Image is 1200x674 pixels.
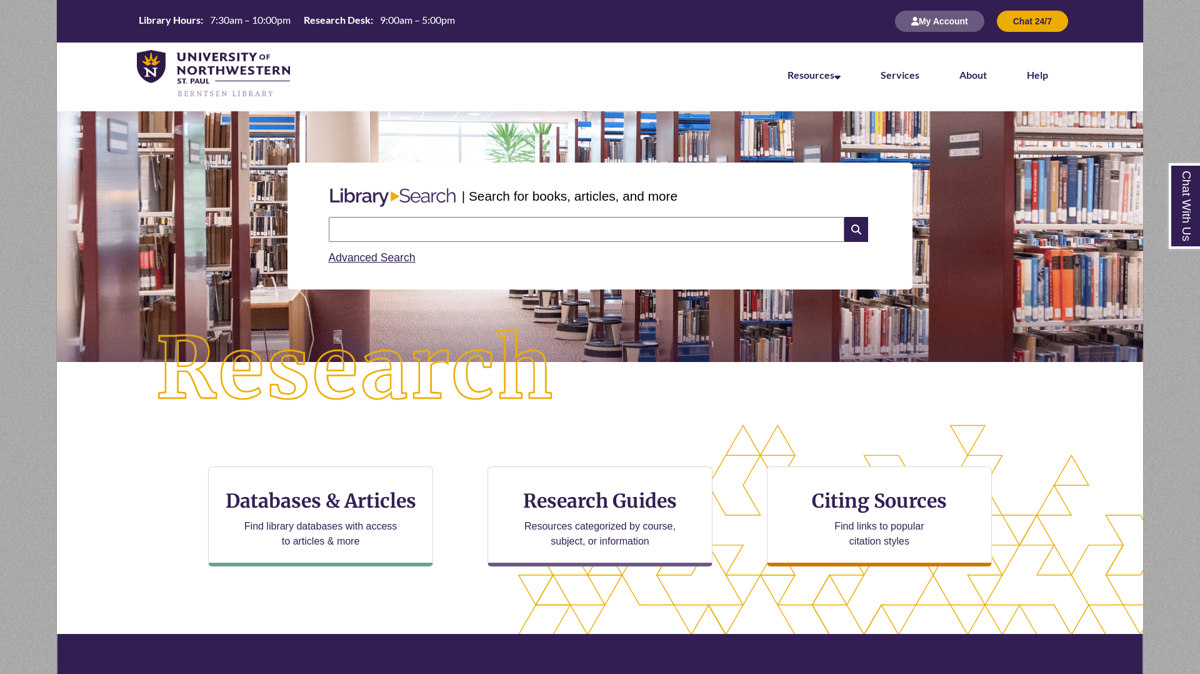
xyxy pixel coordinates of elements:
[997,16,1068,26] a: Chat 24/7
[519,519,682,549] p: Resources categorized by course, subject, or information
[844,217,868,242] i: Search
[208,466,433,566] a: Databases & Articles Find library databases with access to articles & more
[299,13,375,27] th: Research Desk:
[111,284,600,455] img: Research
[219,489,422,513] h3: Databases & Articles
[959,69,987,81] a: About
[462,186,677,206] p: | Search for books, articles, and more
[134,13,460,29] table: Hours Today
[997,11,1068,32] button: Chat 24/7
[134,13,460,30] a: Hours Today
[787,69,841,81] a: Resources
[767,466,992,566] a: Citing Sources Find links to popular citation styles
[498,489,702,513] h3: Research Guides
[239,519,402,549] p: Find library databases with access to articles & more
[818,519,940,549] p: Find links to popular citation styles
[895,11,984,32] button: My Account
[487,466,712,566] a: Research Guides Resources categorized by course, subject, or information
[895,16,984,26] a: My Account
[380,14,455,26] span: 9:00am – 5:00pm
[329,251,416,264] a: Advanced Search
[134,13,205,27] th: Library Hours:
[324,183,462,212] img: Libary Search
[881,69,919,81] a: Services
[803,489,956,513] h3: Citing Sources
[137,50,290,99] img: UNWSP Library Logo
[1027,69,1048,81] a: Help
[210,14,291,26] span: 7:30am – 10:00pm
